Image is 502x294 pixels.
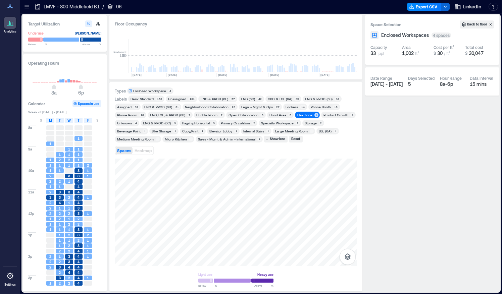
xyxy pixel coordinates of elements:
span: ppl [379,51,384,56]
span: 1 [59,168,61,173]
div: Flex Zone [297,113,312,117]
div: GBO & LGL (6A) [268,97,292,101]
span: 1 [87,238,89,243]
div: Data Interval [470,75,493,81]
span: 3 [59,276,61,280]
span: 3 [59,190,61,194]
div: 1 [234,129,238,133]
span: 1 [87,227,89,232]
div: 8a - 6p [440,81,464,87]
span: 3 [78,206,80,211]
div: 34 [335,97,340,101]
h3: Target Utilization [28,20,101,27]
span: 3 [59,195,61,200]
span: 4 [78,200,80,205]
span: 30,047 [469,50,484,56]
div: Internal Stairs [243,129,264,133]
span: 1 [59,243,61,248]
button: Reset [289,136,303,142]
span: 2 [68,158,70,162]
button: Back to floor [460,20,494,28]
div: 1 [266,129,270,133]
span: 1 [78,136,80,141]
div: 7 [219,113,223,117]
span: 2 [59,158,61,162]
div: 57 [230,97,236,101]
div: 4 [134,121,138,125]
div: 4 spaces [432,33,451,38]
span: 1 [78,158,80,162]
button: Spaces in use [72,100,101,107]
span: 1,002 [402,50,414,56]
div: 14 [300,105,306,109]
span: 4 [78,270,80,275]
div: 5 [288,113,292,117]
span: 1 [49,184,51,189]
span: 11a [28,190,34,194]
span: 3p [28,276,32,280]
span: 1 [59,184,61,189]
div: Product Growth [323,113,348,117]
span: 2 [49,211,51,216]
div: ENG (6C) [241,97,255,101]
span: 4 [78,190,80,194]
div: 4 [168,89,172,93]
span: 1 [68,163,70,168]
span: 1 [49,222,51,227]
div: 1 [200,129,204,133]
div: ENG & PROD (6B) [305,97,333,101]
div: 1 [334,129,338,133]
span: 1 [68,238,70,243]
span: 2 [68,249,70,253]
span: 4 [78,265,80,270]
span: 2 [49,206,51,211]
div: Specialty Workspace [261,121,294,125]
span: 1 [87,276,89,280]
h3: Calendar [28,100,45,107]
div: ENG & PROD (6D) [144,105,172,109]
span: 1 [68,152,70,157]
span: Above % [82,42,101,46]
span: LinkedIn [463,3,481,10]
div: 3 [212,121,216,125]
h3: Operating Hours [28,60,101,66]
div: Underuse [28,30,44,37]
span: 10a [28,168,34,173]
div: Date Range [370,75,392,81]
span: S [96,118,98,123]
span: 6p [78,90,84,96]
span: 2 [87,233,89,237]
div: Enclosed Workspace [133,89,166,93]
span: 2 [59,270,61,275]
span: 4 [78,179,80,184]
p: LMVF - 800 Middlefield B1 [44,3,100,10]
span: 1 [68,217,70,221]
div: Labels [115,96,127,102]
span: 2 [49,254,51,259]
span: 2 [59,179,61,184]
span: 1 [59,254,61,259]
span: 1 [87,211,89,216]
span: 2 [68,233,70,237]
span: Heatmap [135,148,152,153]
span: 3 [78,174,80,178]
span: Week of [DATE] - [DATE] [28,110,101,114]
div: 29 [231,105,236,109]
span: 3 [68,174,70,178]
p: Analytics [4,30,16,34]
span: 4 [78,195,80,200]
div: 27 [275,105,281,109]
text: [DATE] [320,73,330,76]
div: 42 [257,97,263,101]
div: Medium Meeting Room [117,137,154,141]
span: 1 [78,147,80,152]
div: Unassigned [168,97,186,101]
span: 1 [78,152,80,157]
div: 39 [294,97,300,101]
div: 32 [134,105,139,109]
span: 2 [68,281,70,286]
div: 2 [296,121,300,125]
p: 06 [116,3,122,10]
div: 3 [173,121,177,125]
span: 30 [437,50,443,56]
